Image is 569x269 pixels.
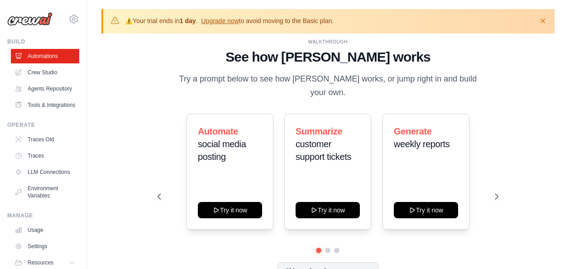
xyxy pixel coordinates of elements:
div: Manage [7,212,79,219]
a: Settings [11,239,79,254]
span: customer support tickets [296,139,351,162]
h1: See how [PERSON_NAME] works [158,49,498,65]
a: Upgrade now [201,17,239,24]
span: Summarize [296,126,342,136]
a: Crew Studio [11,65,79,80]
a: LLM Connections [11,165,79,179]
span: Automate [198,126,238,136]
p: Try a prompt below to see how [PERSON_NAME] works, or jump right in and build your own. [176,72,480,99]
img: Logo [7,12,53,26]
span: Generate [394,126,432,136]
strong: ⚠️ [125,17,133,24]
span: Resources [28,259,53,266]
a: Agents Repository [11,82,79,96]
a: Traces Old [11,132,79,147]
div: Build [7,38,79,45]
span: social media posting [198,139,246,162]
button: Try it now [296,202,360,218]
button: Try it now [198,202,262,218]
strong: 1 day [180,17,196,24]
a: Environment Variables [11,181,79,203]
span: weekly reports [394,139,449,149]
div: Operate [7,121,79,129]
p: Your trial ends in . to avoid moving to the Basic plan. [125,16,334,25]
a: Usage [11,223,79,237]
button: Try it now [394,202,458,218]
a: Traces [11,149,79,163]
a: Tools & Integrations [11,98,79,112]
div: WALKTHROUGH [158,38,498,45]
a: Automations [11,49,79,63]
